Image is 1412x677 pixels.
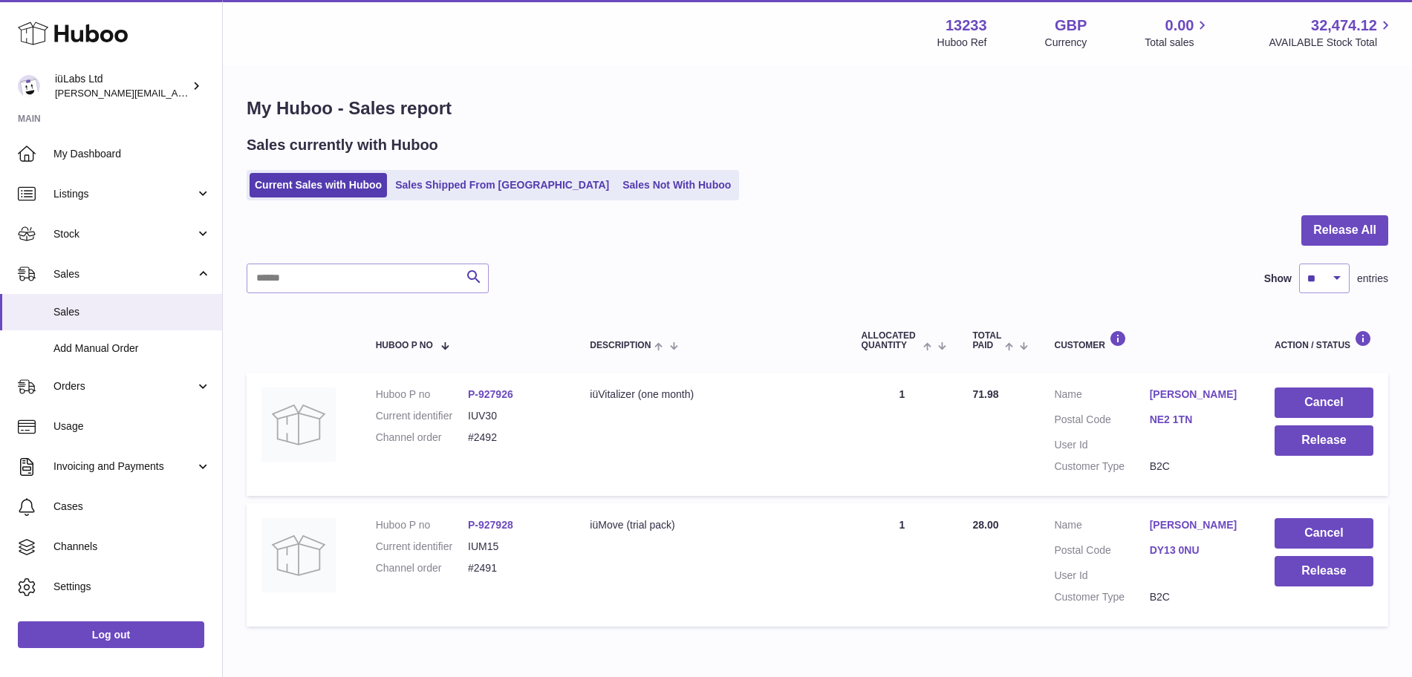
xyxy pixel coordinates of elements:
[847,503,958,627] td: 1
[53,147,211,161] span: My Dashboard
[53,227,195,241] span: Stock
[1150,543,1245,557] a: DY13 0NU
[468,540,560,554] dd: IUM15
[53,379,195,393] span: Orders
[1264,272,1292,286] label: Show
[1150,590,1245,604] dd: B2C
[53,580,211,594] span: Settings
[53,540,211,554] span: Channels
[376,518,468,532] dt: Huboo P no
[1145,36,1211,50] span: Total sales
[1150,413,1245,427] a: NE2 1TN
[590,518,831,532] div: iüMove (trial pack)
[468,409,560,423] dd: IUV30
[261,518,336,592] img: no-photo.jpg
[590,387,831,402] div: iüVitalizer (one month)
[247,97,1388,120] h1: My Huboo - Sales report
[468,388,513,400] a: P-927926
[937,36,987,50] div: Huboo Ref
[1054,543,1149,561] dt: Postal Code
[1054,569,1149,583] dt: User Id
[55,87,298,99] span: [PERSON_NAME][EMAIL_ADDRESS][DOMAIN_NAME]
[376,561,468,575] dt: Channel order
[53,419,211,434] span: Usage
[1054,330,1244,350] div: Customer
[1269,36,1394,50] span: AVAILABLE Stock Total
[53,305,211,319] span: Sales
[250,173,387,197] a: Current Sales with Huboo
[1055,16,1087,36] strong: GBP
[53,341,211,356] span: Add Manual Order
[1275,518,1373,549] button: Cancel
[376,387,468,402] dt: Huboo P no
[376,341,433,350] span: Huboo P no
[261,387,336,462] img: no-photo.jpg
[1150,518,1245,532] a: [PERSON_NAME]
[468,519,513,531] a: P-927928
[972,388,998,400] span: 71.98
[847,373,958,496] td: 1
[1275,556,1373,586] button: Release
[376,409,468,423] dt: Current identifier
[1269,16,1394,50] a: 32,474.12 AVAILABLE Stock Total
[376,431,468,445] dt: Channel order
[1311,16,1377,36] span: 32,474.12
[590,341,651,350] span: Description
[468,431,560,445] dd: #2492
[55,72,189,100] div: iüLabs Ltd
[18,75,40,97] img: annunziata@iulabs.co
[1275,387,1373,418] button: Cancel
[468,561,560,575] dd: #2491
[1150,387,1245,402] a: [PERSON_NAME]
[972,331,1001,350] span: Total paid
[946,16,987,36] strong: 13233
[390,173,614,197] a: Sales Shipped From [GEOGRAPHIC_DATA]
[617,173,736,197] a: Sales Not With Huboo
[1150,459,1245,474] dd: B2C
[1054,438,1149,452] dt: User Id
[247,135,438,155] h2: Sales currently with Huboo
[1165,16,1194,36] span: 0.00
[1301,215,1388,246] button: Release All
[53,267,195,281] span: Sales
[53,459,195,474] span: Invoicing and Payments
[1054,387,1149,405] dt: Name
[1275,330,1373,350] div: Action / Status
[1054,459,1149,474] dt: Customer Type
[1357,272,1388,286] span: entries
[1054,413,1149,431] dt: Postal Code
[1045,36,1087,50] div: Currency
[1275,425,1373,456] button: Release
[53,500,211,514] span: Cases
[376,540,468,554] dt: Current identifier
[862,331,920,350] span: ALLOCATED Quantity
[972,519,998,531] span: 28.00
[1054,590,1149,604] dt: Customer Type
[53,187,195,201] span: Listings
[1145,16,1211,50] a: 0.00 Total sales
[1054,518,1149,536] dt: Name
[18,621,204,648] a: Log out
